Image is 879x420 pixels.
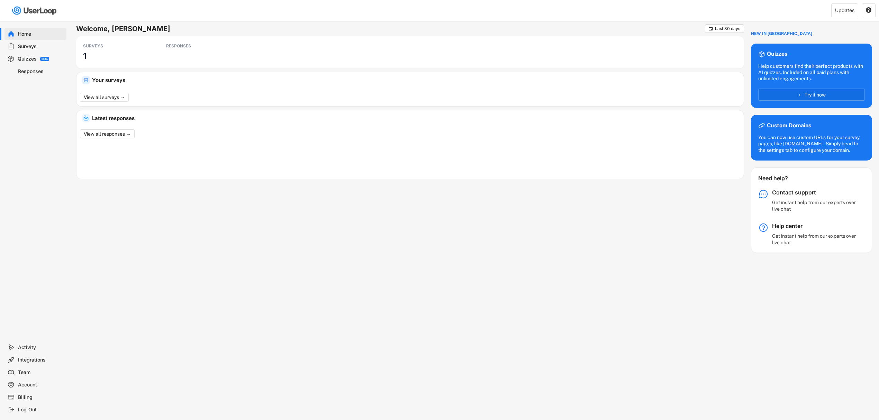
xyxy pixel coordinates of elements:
div: Quizzes [18,56,37,62]
div: Last 30 days [715,27,740,31]
div: Your surveys [92,77,738,83]
div: Updates [835,8,854,13]
img: IncomingMajor.svg [83,116,89,121]
div: SURVEYS [83,43,145,49]
div: Quizzes [767,51,787,58]
text:  [709,26,713,31]
div: Need help? [758,175,806,182]
div: Account [18,382,64,388]
div: Latest responses [92,116,738,121]
div: Get instant help from our experts over live chat [772,199,859,212]
button: View all responses → [80,129,135,138]
text:  [866,7,871,13]
div: Home [18,31,64,37]
div: Activity [18,344,64,351]
h3: 1 [83,51,87,62]
div: Billing [18,394,64,401]
div: Team [18,369,64,376]
div: Help center [772,222,859,230]
span: Try it now [805,92,826,97]
div: Integrations [18,357,64,363]
img: userloop-logo-01.svg [10,3,59,18]
button:  [866,7,872,13]
div: Contact support [772,189,859,196]
button: Try it now [758,89,865,101]
div: Help customers find their perfect products with AI quizzes. Included on all paid plans with unlim... [758,63,865,82]
div: Surveys [18,43,64,50]
div: You can now use custom URLs for your survey pages, like [DOMAIN_NAME]. Simply head to the setting... [758,134,865,153]
div: Log Out [18,407,64,413]
div: Custom Domains [767,122,811,129]
h6: Welcome, [PERSON_NAME] [76,24,705,33]
div: NEW IN [GEOGRAPHIC_DATA] [751,31,812,37]
div: Responses [18,68,64,75]
button:  [708,26,713,31]
div: BETA [42,58,48,60]
div: Get instant help from our experts over live chat [772,233,859,245]
button: View all surveys → [80,93,129,102]
div: RESPONSES [166,43,228,49]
